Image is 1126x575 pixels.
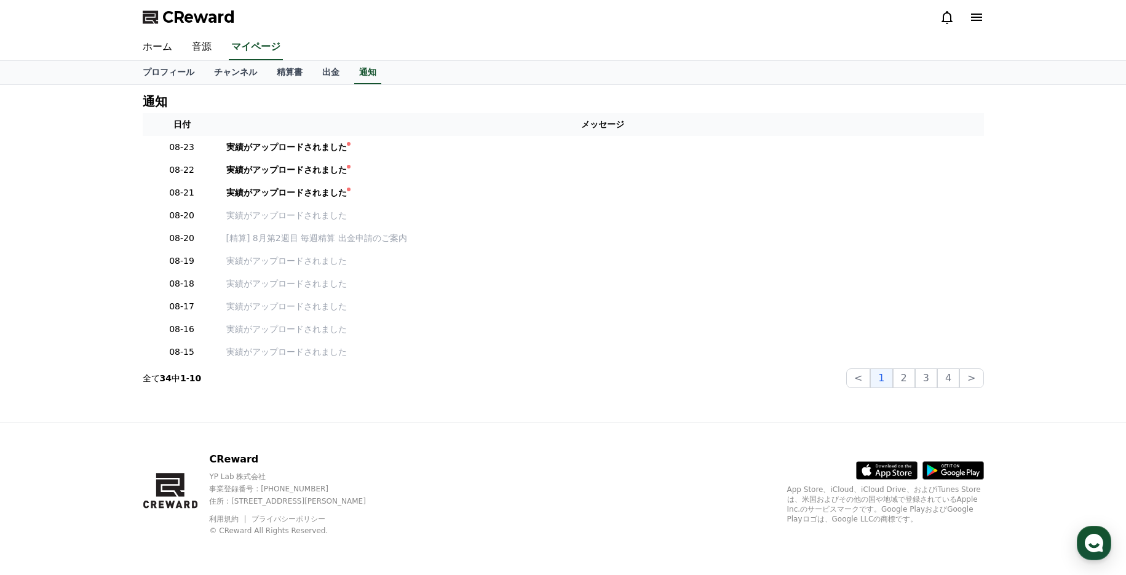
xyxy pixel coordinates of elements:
[209,452,387,467] p: CReward
[229,34,283,60] a: マイページ
[226,186,347,199] div: 実績がアップロードされました
[148,277,216,290] p: 08-18
[102,409,138,419] span: Messages
[4,390,81,421] a: Home
[252,515,325,523] a: プライバシーポリシー
[226,186,979,199] a: 実績がアップロードされました
[148,300,216,313] p: 08-17
[209,484,387,494] p: 事業登録番号 : [PHONE_NUMBER]
[148,255,216,268] p: 08-19
[159,390,236,421] a: Settings
[959,368,983,388] button: >
[189,373,201,383] strong: 10
[143,7,235,27] a: CReward
[226,141,347,154] div: 実績がアップロードされました
[133,61,204,84] a: プロフィール
[226,300,979,313] a: 実績がアップロードされました
[31,408,53,418] span: Home
[937,368,959,388] button: 4
[209,526,387,536] p: © CReward All Rights Reserved.
[226,323,979,336] a: 実績がアップロードされました
[226,141,979,154] a: 実績がアップロードされました
[226,164,347,176] div: 実績がアップロードされました
[162,7,235,27] span: CReward
[846,368,870,388] button: <
[267,61,312,84] a: 精算書
[180,373,186,383] strong: 1
[204,61,267,84] a: チャンネル
[148,186,216,199] p: 08-21
[870,368,892,388] button: 1
[148,209,216,222] p: 08-20
[209,472,387,482] p: YP Lab 株式会社
[893,368,915,388] button: 2
[143,113,221,136] th: 日付
[221,113,984,136] th: メッセージ
[226,209,979,222] a: 実績がアップロードされました
[160,373,172,383] strong: 34
[226,232,979,245] a: [精算] 8月第2週目 毎週精算 出金申請のご案内
[226,164,979,176] a: 実績がアップロードされました
[148,323,216,336] p: 08-16
[312,61,349,84] a: 出金
[209,496,387,506] p: 住所 : [STREET_ADDRESS][PERSON_NAME]
[81,390,159,421] a: Messages
[148,232,216,245] p: 08-20
[226,277,979,290] a: 実績がアップロードされました
[226,346,979,359] a: 実績がアップロードされました
[182,34,221,60] a: 音源
[354,61,381,84] a: 通知
[209,515,248,523] a: 利用規約
[915,368,937,388] button: 3
[148,346,216,359] p: 08-15
[226,255,979,268] a: 実績がアップロードされました
[182,408,212,418] span: Settings
[143,372,202,384] p: 全て 中 -
[148,164,216,176] p: 08-22
[148,141,216,154] p: 08-23
[133,34,182,60] a: ホーム
[143,95,167,108] h4: 通知
[787,485,984,524] p: App Store、iCloud、iCloud Drive、およびiTunes Storeは、米国およびその他の国や地域で登録されているApple Inc.のサービスマークです。Google P...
